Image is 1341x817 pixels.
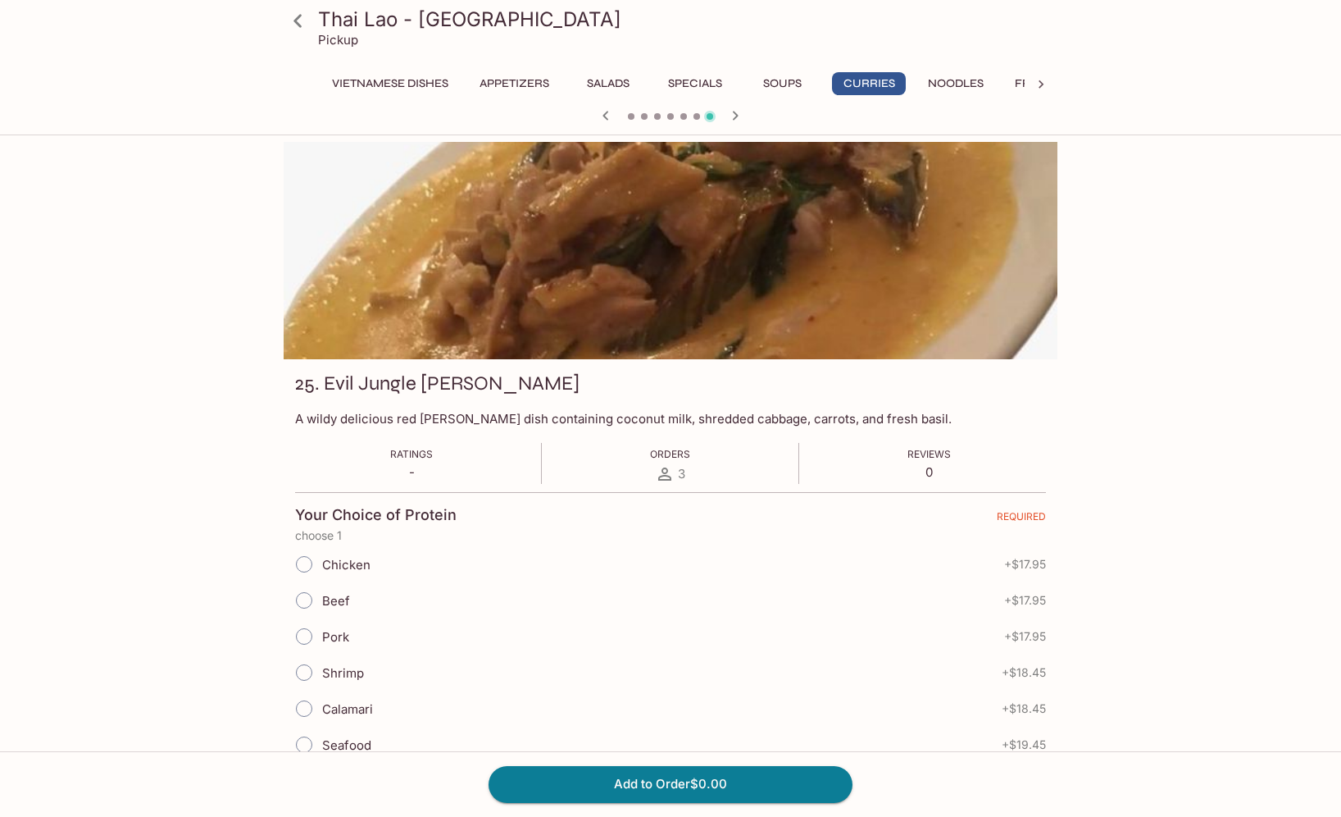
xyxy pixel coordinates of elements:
div: 25. Evil Jungle Curry [284,142,1057,359]
span: Chicken [322,557,370,573]
button: Soups [745,72,819,95]
h3: Thai Lao - [GEOGRAPHIC_DATA] [318,7,1051,32]
p: choose 1 [295,529,1046,542]
span: Beef [322,593,350,609]
button: Appetizers [470,72,558,95]
p: Pickup [318,32,358,48]
span: Orders [650,448,690,460]
p: A wildy delicious red [PERSON_NAME] dish containing coconut milk, shredded cabbage, carrots, and ... [295,411,1046,427]
p: 0 [907,464,951,480]
span: Shrimp [322,665,364,681]
h4: Your Choice of Protein [295,506,457,524]
button: Fried Rice [1006,72,1089,95]
span: + $17.95 [1004,558,1046,571]
span: Pork [322,629,349,645]
span: + $18.45 [1002,702,1046,715]
span: Reviews [907,448,951,460]
span: + $18.45 [1002,666,1046,679]
span: + $19.45 [1002,738,1046,751]
span: Calamari [322,701,373,717]
p: - [390,464,433,480]
span: Ratings [390,448,433,460]
span: Seafood [322,737,371,753]
span: + $17.95 [1004,630,1046,643]
button: Add to Order$0.00 [489,766,852,802]
button: Curries [832,72,906,95]
span: 3 [678,466,685,482]
span: + $17.95 [1004,594,1046,607]
button: Noodles [919,72,993,95]
button: Salads [571,72,645,95]
h3: 25. Evil Jungle [PERSON_NAME] [295,371,580,396]
button: Vietnamese Dishes [323,72,457,95]
span: REQUIRED [997,510,1046,529]
button: Specials [658,72,732,95]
